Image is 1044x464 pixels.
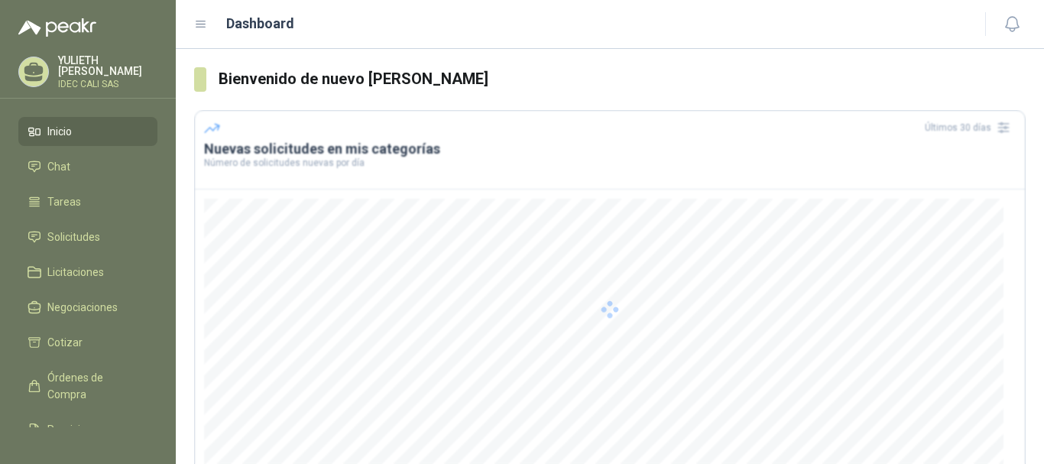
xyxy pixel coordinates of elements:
a: Órdenes de Compra [18,363,157,409]
span: Cotizar [47,334,83,351]
a: Negociaciones [18,293,157,322]
span: Licitaciones [47,264,104,281]
img: Logo peakr [18,18,96,37]
span: Solicitudes [47,229,100,245]
span: Tareas [47,193,81,210]
span: Negociaciones [47,299,118,316]
a: Licitaciones [18,258,157,287]
a: Inicio [18,117,157,146]
p: IDEC CALI SAS [58,79,157,89]
a: Cotizar [18,328,157,357]
a: Solicitudes [18,222,157,251]
h1: Dashboard [226,13,294,34]
span: Remisiones [47,421,104,438]
a: Tareas [18,187,157,216]
span: Chat [47,158,70,175]
h3: Bienvenido de nuevo [PERSON_NAME] [219,67,1026,91]
span: Inicio [47,123,72,140]
a: Chat [18,152,157,181]
p: YULIETH [PERSON_NAME] [58,55,157,76]
span: Órdenes de Compra [47,369,143,403]
a: Remisiones [18,415,157,444]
